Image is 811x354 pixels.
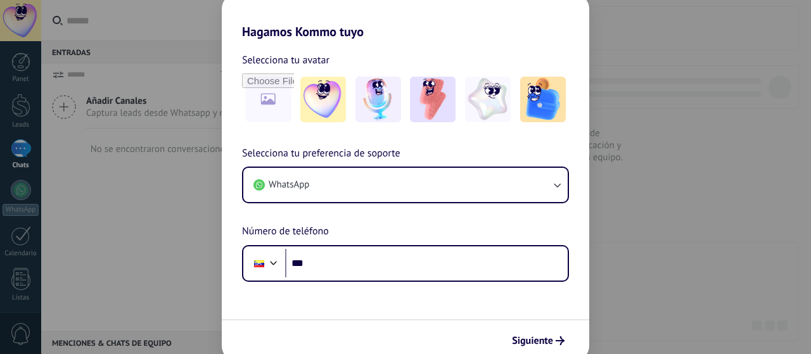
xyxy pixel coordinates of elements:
[242,146,400,162] span: Selecciona tu preferencia de soporte
[269,179,309,191] span: WhatsApp
[506,330,570,351] button: Siguiente
[410,77,456,122] img: -3.jpeg
[512,336,553,345] span: Siguiente
[465,77,511,122] img: -4.jpeg
[247,250,271,277] div: Venezuela: + 58
[242,52,329,68] span: Selecciona tu avatar
[300,77,346,122] img: -1.jpeg
[355,77,401,122] img: -2.jpeg
[520,77,566,122] img: -5.jpeg
[243,168,568,202] button: WhatsApp
[242,224,329,240] span: Número de teléfono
